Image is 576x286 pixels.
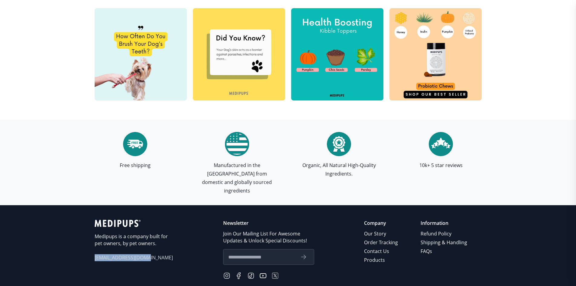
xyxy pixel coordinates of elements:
p: Company [364,220,399,227]
p: Medipups is a company built for pet owners, by pet owners. [95,233,173,247]
a: Products [364,256,399,265]
img: https://www.instagram.com/p/CnS23E_v87W [291,8,383,100]
p: Organic, All Natural High-Quality Ingredients. [298,161,379,178]
p: Information [421,220,468,227]
p: Join Our Mailing List For Awesome Updates & Unlock Special Discounts! [223,230,314,244]
a: Refund Policy [421,229,468,238]
a: FAQs [421,247,468,256]
p: Newsletter [223,220,314,227]
img: https://www.instagram.com/p/Cmui-W2SKkt [193,8,285,100]
a: Our Story [364,229,399,238]
a: Order Tracking [364,238,399,247]
p: Free shipping [120,161,151,169]
a: Shipping & Handling [421,238,468,247]
span: [EMAIL_ADDRESS][DOMAIN_NAME] [95,254,173,261]
img: https://www.instagram.com/p/CnkcFy7SRND/ [95,8,187,100]
p: Manufactured in the [GEOGRAPHIC_DATA] from domestic and globally sourced ingredients [197,161,278,195]
p: 10k+ 5 star reviews [419,161,463,169]
a: Contact Us [364,247,399,256]
img: https://www.instagram.com/p/CniZkQCpC8Y [389,8,482,100]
